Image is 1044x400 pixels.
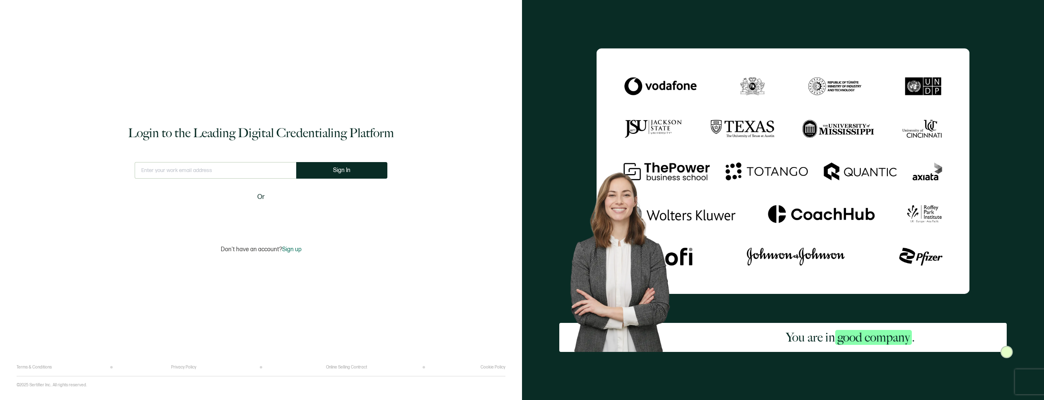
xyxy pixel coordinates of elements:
span: Or [257,192,265,202]
img: Sertifier Login [1001,346,1013,358]
p: ©2025 Sertifier Inc.. All rights reserved. [17,383,87,388]
span: Sign up [282,246,302,253]
button: Sign In [296,162,387,179]
p: Don't have an account? [221,246,302,253]
a: Privacy Policy [171,365,196,370]
iframe: Sign in with Google Button [209,208,313,226]
img: Sertifier Login - You are in <span class="strong-h">good company</span>. [597,48,969,294]
h1: Login to the Leading Digital Credentialing Platform [128,125,394,141]
a: Cookie Policy [481,365,505,370]
input: Enter your work email address [135,162,296,179]
a: Online Selling Contract [326,365,367,370]
img: Sertifier Login - You are in <span class="strong-h">good company</span>. Hero [559,163,694,352]
span: Sign In [333,167,350,173]
span: good company [835,330,912,345]
a: Terms & Conditions [17,365,52,370]
h2: You are in . [786,329,915,346]
iframe: Chat Widget [1003,360,1044,400]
